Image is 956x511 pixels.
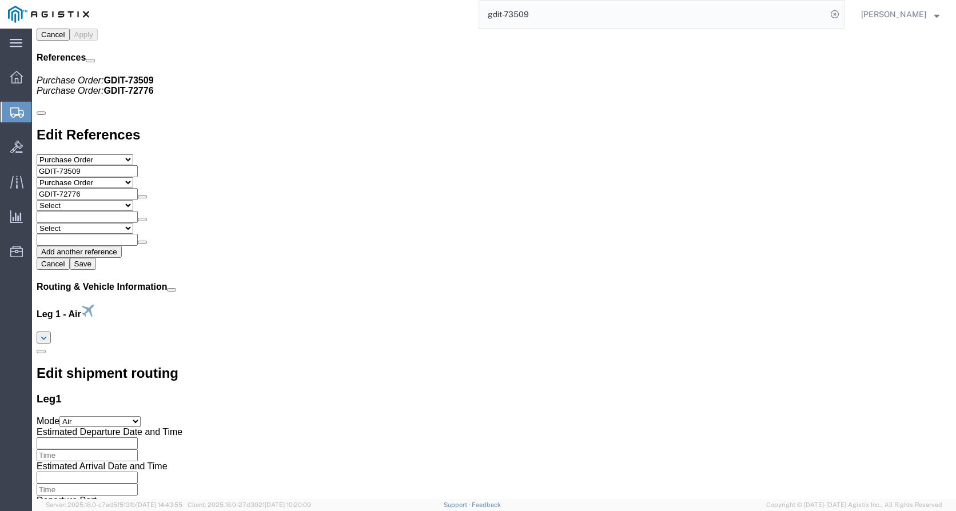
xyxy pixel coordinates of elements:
[472,501,501,508] a: Feedback
[8,6,89,23] img: logo
[32,29,956,499] iframe: FS Legacy Container
[46,501,182,508] span: Server: 2025.18.0-c7ad5f513fb
[136,501,182,508] span: [DATE] 14:43:55
[265,501,311,508] span: [DATE] 10:20:09
[861,8,926,21] span: Rhonda Seales
[861,7,940,21] button: [PERSON_NAME]
[766,500,942,510] span: Copyright © [DATE]-[DATE] Agistix Inc., All Rights Reserved
[479,1,827,28] input: Search for shipment number, reference number
[188,501,311,508] span: Client: 2025.18.0-27d3021
[444,501,472,508] a: Support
